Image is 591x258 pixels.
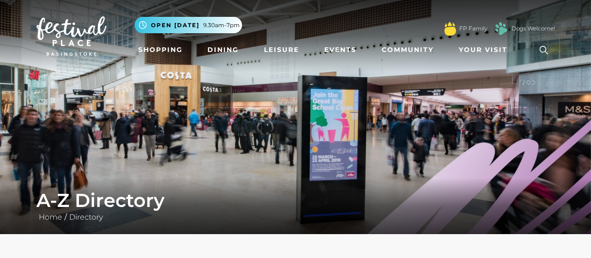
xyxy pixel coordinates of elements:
[29,189,562,223] div: /
[378,41,437,59] a: Community
[151,21,199,29] span: Open [DATE]
[203,21,240,29] span: 9.30am-7pm
[459,45,507,55] span: Your Visit
[36,213,64,221] a: Home
[459,24,487,33] a: FP Family
[512,24,555,33] a: Dogs Welcome!
[455,41,516,59] a: Your Visit
[36,16,107,56] img: Festival Place Logo
[135,17,242,33] button: Open [DATE] 9.30am-7pm
[36,189,555,212] h1: A-Z Directory
[67,213,105,221] a: Directory
[135,41,186,59] a: Shopping
[260,41,303,59] a: Leisure
[204,41,242,59] a: Dining
[320,41,360,59] a: Events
